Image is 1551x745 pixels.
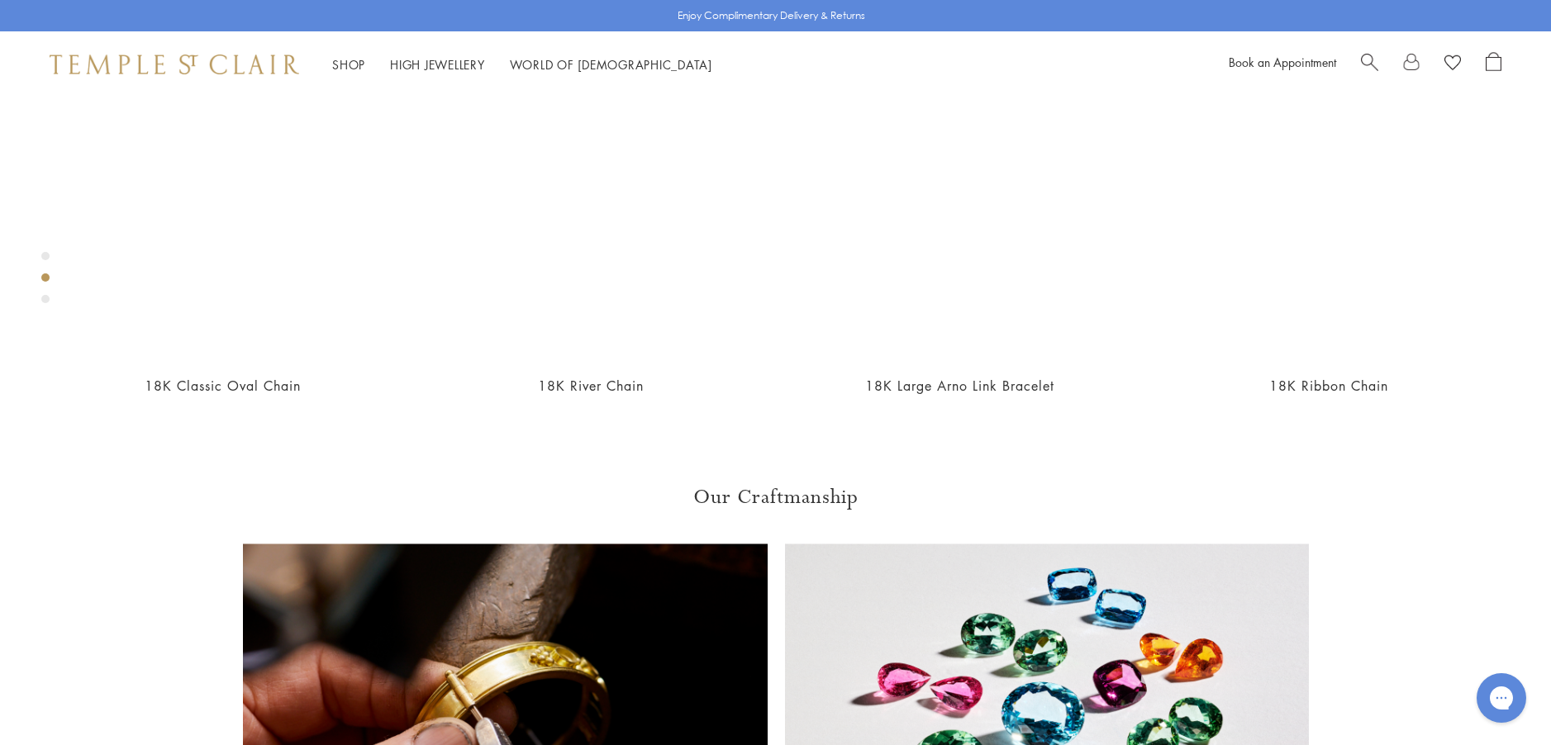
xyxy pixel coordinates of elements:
p: Enjoy Complimentary Delivery & Returns [678,7,865,24]
a: 18K River Chain [538,377,644,395]
img: Temple St. Clair [50,55,299,74]
a: 18K Large Arno Link Bracelet [792,25,1128,360]
a: High JewelleryHigh Jewellery [390,56,485,73]
h3: Our Craftmanship [243,484,1309,510]
a: 18K Ribbon Chain [1269,377,1388,395]
a: N88865-OV18 [55,25,390,360]
a: World of [DEMOGRAPHIC_DATA]World of [DEMOGRAPHIC_DATA] [510,56,712,73]
a: Open Shopping Bag [1486,52,1501,77]
a: N88891-RIVER18 [423,25,759,360]
a: 18K Classic Oval Chain [145,377,301,395]
a: Book an Appointment [1229,54,1336,70]
a: N88809-RIBBON18 [1161,25,1496,360]
a: Search [1361,52,1378,77]
a: ShopShop [332,56,365,73]
iframe: Gorgias live chat messenger [1468,667,1534,728]
a: View Wishlist [1444,52,1461,77]
nav: Main navigation [332,55,712,75]
a: 18K Large Arno Link Bracelet [865,377,1054,395]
